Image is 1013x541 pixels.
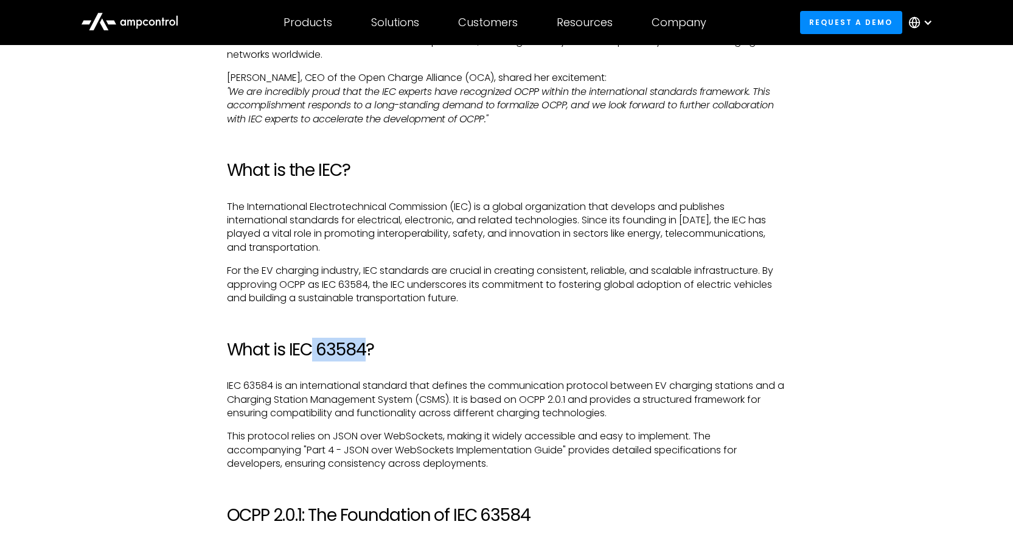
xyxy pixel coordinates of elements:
p: This protocol relies on JSON over WebSockets, making it widely accessible and easy to implement. ... [227,430,787,470]
div: Customers [458,16,518,29]
div: Resources [557,16,613,29]
div: Products [284,16,332,29]
p: For the EV charging industry, IEC standards are crucial in creating consistent, reliable, and sca... [227,264,787,305]
p: The International Electrotechnical Commission (IEC) is a global organization that develops and pu... [227,200,787,255]
h2: What is the IEC? [227,160,787,181]
div: Company [652,16,706,29]
em: "We are incredibly proud that the IEC experts have recognized OCPP within the international stand... [227,85,774,126]
div: Solutions [371,16,419,29]
h2: What is IEC 63584? [227,340,787,360]
a: Request a demo [800,11,902,33]
p: [PERSON_NAME], CEO of the Open Charge Alliance (OCA), shared her excitement: [227,71,787,126]
h2: OCPP 2.0.1: The Foundation of IEC 63584 [227,505,787,526]
p: IEC 63584 is an international standard that defines the communication protocol between EV chargin... [227,379,787,420]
